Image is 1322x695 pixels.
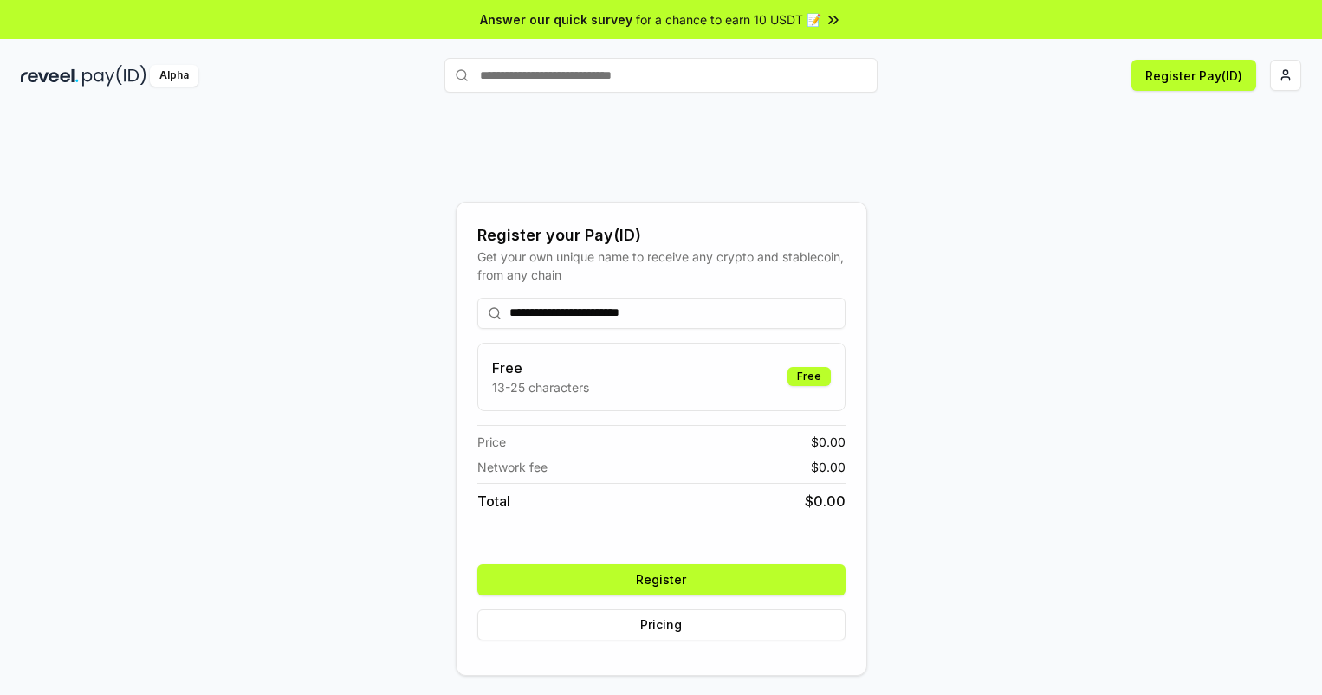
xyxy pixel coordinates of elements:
[811,433,846,451] span: $ 0.00
[477,458,548,476] span: Network fee
[811,458,846,476] span: $ 0.00
[1131,60,1256,91] button: Register Pay(ID)
[492,357,589,378] h3: Free
[480,10,632,29] span: Answer our quick survey
[477,564,846,595] button: Register
[477,248,846,284] div: Get your own unique name to receive any crypto and stablecoin, from any chain
[805,491,846,512] span: $ 0.00
[150,65,198,87] div: Alpha
[492,378,589,396] p: 13-25 characters
[477,609,846,640] button: Pricing
[477,433,506,451] span: Price
[636,10,821,29] span: for a chance to earn 10 USDT 📝
[21,65,79,87] img: reveel_dark
[787,367,831,386] div: Free
[477,491,510,512] span: Total
[82,65,146,87] img: pay_id
[477,223,846,248] div: Register your Pay(ID)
